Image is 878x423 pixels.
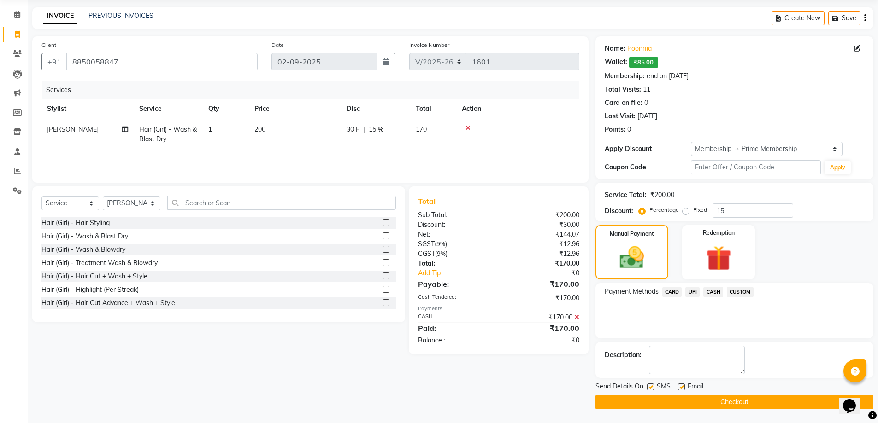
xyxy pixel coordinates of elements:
[411,230,499,239] div: Net:
[513,268,586,278] div: ₹0
[605,287,659,296] span: Payment Methods
[650,190,674,200] div: ₹200.00
[369,125,383,134] span: 15 %
[456,99,579,119] th: Action
[595,382,643,393] span: Send Details On
[499,249,586,259] div: ₹12.96
[688,382,703,393] span: Email
[691,160,821,174] input: Enter Offer / Coupon Code
[605,98,642,108] div: Card on file:
[416,125,427,133] span: 170
[605,44,625,53] div: Name:
[88,12,153,20] a: PREVIOUS INVOICES
[499,323,586,334] div: ₹170.00
[41,272,147,281] div: Hair (Girl) - Hair Cut + Wash + Style
[499,336,586,345] div: ₹0
[637,111,657,121] div: [DATE]
[418,305,579,313] div: Payments
[605,125,625,134] div: Points:
[409,41,449,49] label: Invoice Number
[499,239,586,249] div: ₹12.96
[41,218,110,228] div: Hair (Girl) - Hair Styling
[411,220,499,230] div: Discount:
[685,287,700,297] span: UPI
[42,81,586,99] div: Services
[437,250,446,257] span: 9%
[698,243,739,274] img: _gift.svg
[249,99,341,119] th: Price
[41,298,175,308] div: Hair (Girl) - Hair Cut Advance + Wash + Style
[595,395,873,409] button: Checkout
[411,313,499,322] div: CASH
[612,243,652,272] img: _cash.svg
[605,111,636,121] div: Last Visit:
[605,350,642,360] div: Description:
[43,8,77,24] a: INVOICE
[649,206,679,214] label: Percentage
[499,259,586,268] div: ₹170.00
[629,57,658,68] span: ₹85.00
[134,99,203,119] th: Service
[410,99,456,119] th: Total
[825,161,851,174] button: Apply
[47,125,99,133] span: [PERSON_NAME]
[411,278,499,290] div: Payable:
[647,71,689,81] div: end on [DATE]
[703,287,723,297] span: CASH
[411,239,499,249] div: ( )
[41,285,139,295] div: Hair (Girl) - Highlight (Per Streak)
[657,382,671,393] span: SMS
[418,240,435,248] span: SGST
[418,249,435,258] span: CGST
[41,53,67,70] button: +91
[363,125,365,134] span: |
[605,162,691,172] div: Coupon Code
[271,41,284,49] label: Date
[411,336,499,345] div: Balance :
[41,258,158,268] div: Hair (Girl) - Treatment Wash & Blowdry
[41,245,125,255] div: Hair (Girl) - Wash & Blowdry
[411,210,499,220] div: Sub Total:
[662,287,682,297] span: CARD
[208,125,212,133] span: 1
[627,125,631,134] div: 0
[41,232,128,241] div: Hair (Girl) - Wash & Blast Dry
[411,293,499,303] div: Cash Tendered:
[627,44,652,53] a: Poonma
[411,249,499,259] div: ( )
[605,85,641,94] div: Total Visits:
[341,99,410,119] th: Disc
[418,197,439,206] span: Total
[605,144,691,154] div: Apply Discount
[499,313,586,322] div: ₹170.00
[499,293,586,303] div: ₹170.00
[41,99,134,119] th: Stylist
[605,190,647,200] div: Service Total:
[499,278,586,290] div: ₹170.00
[643,85,650,94] div: 11
[499,230,586,239] div: ₹144.07
[254,125,265,133] span: 200
[436,240,445,248] span: 9%
[772,11,825,25] button: Create New
[139,125,197,143] span: Hair (Girl) - Wash & Blast Dry
[411,259,499,268] div: Total:
[727,287,754,297] span: CUSTOM
[41,41,56,49] label: Client
[167,196,396,210] input: Search or Scan
[411,323,499,334] div: Paid:
[347,125,359,134] span: 30 F
[499,220,586,230] div: ₹30.00
[610,230,654,238] label: Manual Payment
[203,99,249,119] th: Qty
[66,53,258,70] input: Search by Name/Mobile/Email/Code
[693,206,707,214] label: Fixed
[411,268,513,278] a: Add Tip
[605,206,633,216] div: Discount:
[605,71,645,81] div: Membership:
[703,229,735,237] label: Redemption
[644,98,648,108] div: 0
[499,210,586,220] div: ₹200.00
[605,57,627,68] div: Wallet:
[828,11,860,25] button: Save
